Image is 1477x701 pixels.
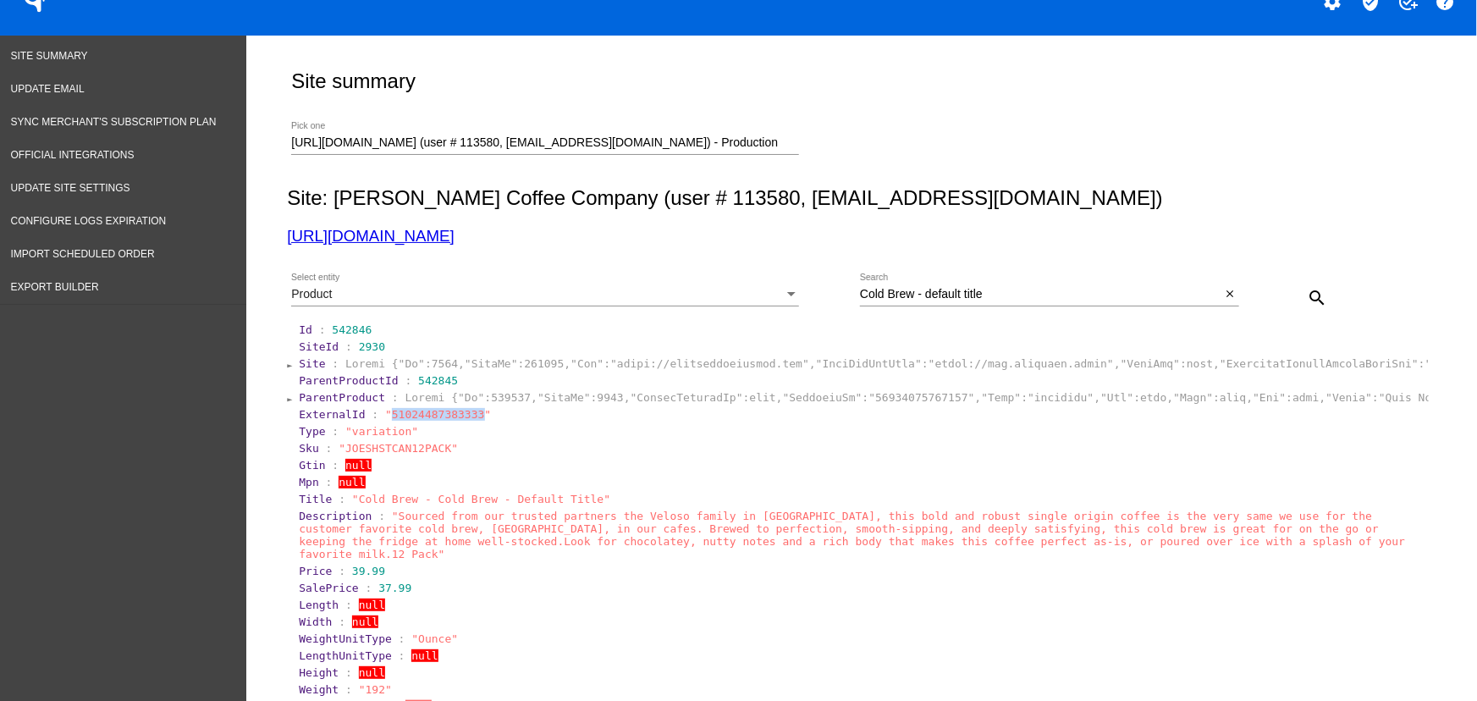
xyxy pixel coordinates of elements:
[291,69,416,93] h2: Site summary
[359,599,385,611] span: null
[291,136,799,150] input: Number
[345,599,352,611] span: :
[339,565,345,577] span: :
[332,357,339,370] span: :
[11,116,217,128] span: Sync Merchant's Subscription Plan
[332,459,339,472] span: :
[11,50,88,62] span: Site Summary
[345,683,352,696] span: :
[291,287,332,301] span: Product
[11,215,167,227] span: Configure logs expiration
[345,340,352,353] span: :
[11,149,135,161] span: Official Integrations
[299,374,398,387] span: ParentProductId
[299,357,325,370] span: Site
[299,408,365,421] span: ExternalId
[299,683,339,696] span: Weight
[299,649,392,662] span: LengthUnitType
[299,666,339,679] span: Height
[1221,285,1239,303] button: Clear
[287,227,454,245] a: [URL][DOMAIN_NAME]
[345,666,352,679] span: :
[352,493,610,505] span: "Cold Brew - Cold Brew - Default Title"
[399,649,405,662] span: :
[345,425,418,438] span: "variation"
[372,408,378,421] span: :
[299,510,1405,560] span: "Sourced from our trusted partners the Veloso family in [GEOGRAPHIC_DATA], this bold and robust s...
[339,493,345,505] span: :
[359,683,392,696] span: "192"
[299,442,318,455] span: Sku
[299,582,358,594] span: SalePrice
[399,632,405,645] span: :
[291,288,799,301] mat-select: Select entity
[352,615,378,628] span: null
[378,510,385,522] span: :
[1307,288,1327,308] mat-icon: search
[287,186,1429,210] h2: Site: [PERSON_NAME] Coffee Company (user # 113580, [EMAIL_ADDRESS][DOMAIN_NAME])
[378,582,411,594] span: 37.99
[418,374,458,387] span: 542845
[339,442,458,455] span: "JOESHSTCAN12PACK"
[299,425,325,438] span: Type
[345,459,372,472] span: null
[299,599,339,611] span: Length
[411,632,458,645] span: "Ounce"
[299,615,332,628] span: Width
[411,649,438,662] span: null
[299,493,332,505] span: Title
[332,323,372,336] span: 542846
[332,425,339,438] span: :
[299,632,392,645] span: WeightUnitType
[392,391,399,404] span: :
[11,281,99,293] span: Export Builder
[385,408,491,421] span: "51024487383333"
[339,476,365,488] span: null
[860,288,1221,301] input: Search
[299,510,372,522] span: Description
[11,248,155,260] span: Import Scheduled Order
[359,666,385,679] span: null
[11,182,130,194] span: Update Site Settings
[352,565,385,577] span: 39.99
[1224,288,1236,301] mat-icon: close
[326,476,333,488] span: :
[299,323,312,336] span: Id
[11,83,85,95] span: Update Email
[319,323,326,336] span: :
[339,615,345,628] span: :
[359,340,385,353] span: 2930
[299,565,332,577] span: Price
[326,442,333,455] span: :
[405,374,412,387] span: :
[366,582,372,594] span: :
[299,391,385,404] span: ParentProduct
[299,476,318,488] span: Mpn
[299,459,325,472] span: Gtin
[299,340,339,353] span: SiteId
